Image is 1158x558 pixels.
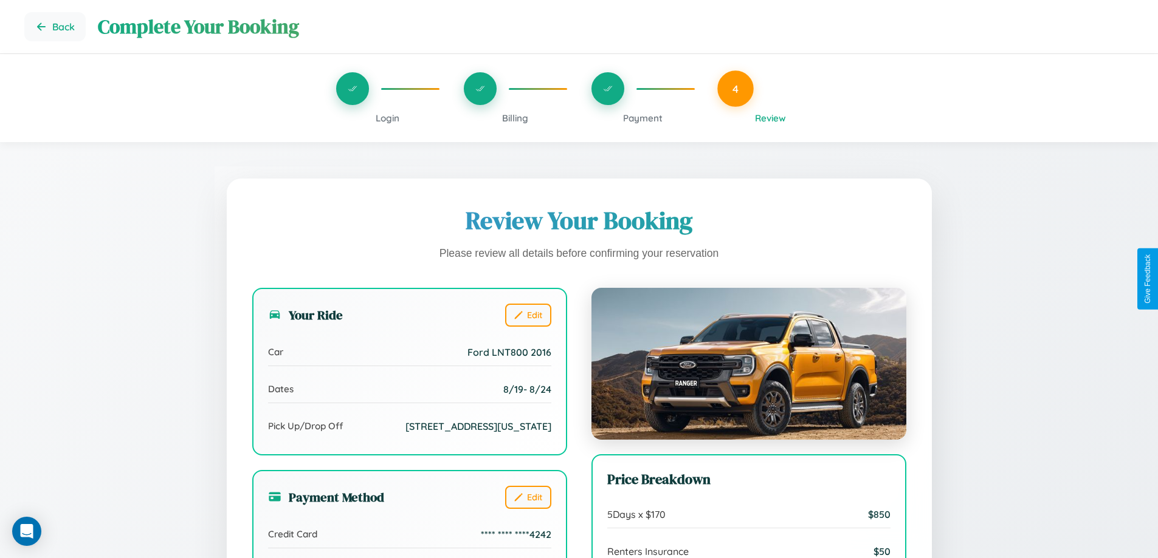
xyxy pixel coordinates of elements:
span: Dates [268,383,294,395]
img: Ford LNT800 [591,288,906,440]
h3: Your Ride [268,306,343,324]
button: Go back [24,12,86,41]
span: 5 Days x $ 170 [607,508,666,520]
span: Payment [623,112,663,124]
div: Give Feedback [1143,254,1152,304]
div: Open Intercom Messenger [12,517,41,546]
span: Renters Insurance [607,545,689,557]
p: Please review all details before confirming your reservation [252,244,906,264]
h1: Review Your Booking [252,204,906,237]
span: Pick Up/Drop Off [268,420,343,432]
button: Edit [505,486,551,509]
span: $ 850 [868,508,891,520]
span: Credit Card [268,528,317,540]
span: Car [268,346,283,358]
h3: Payment Method [268,488,384,506]
span: Ford LNT800 2016 [467,346,551,358]
span: $ 50 [874,545,891,557]
span: [STREET_ADDRESS][US_STATE] [405,420,551,432]
span: Billing [502,112,528,124]
span: 8 / 19 - 8 / 24 [503,383,551,395]
h3: Price Breakdown [607,470,891,489]
button: Edit [505,304,551,327]
span: 4 [732,82,739,95]
span: Review [755,112,786,124]
h1: Complete Your Booking [98,13,1134,40]
span: Login [376,112,399,124]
